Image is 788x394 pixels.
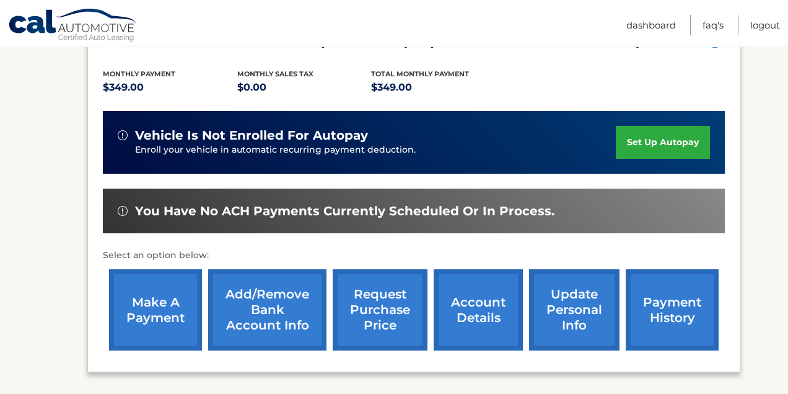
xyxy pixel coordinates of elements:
p: $349.00 [103,79,237,96]
a: account details [434,269,523,351]
a: Dashboard [626,15,676,35]
p: Select an option below: [103,248,725,263]
p: $0.00 [237,79,372,96]
img: alert-white.svg [118,206,128,216]
a: request purchase price [333,269,427,351]
span: Total Monthly Payment [371,69,469,78]
a: payment history [626,269,719,351]
a: update personal info [529,269,619,351]
span: Monthly Payment [103,69,175,78]
p: Enroll your vehicle in automatic recurring payment deduction. [135,143,616,157]
p: $349.00 [371,79,506,96]
a: Cal Automotive [8,8,138,44]
a: make a payment [109,269,202,351]
span: vehicle is not enrolled for autopay [135,128,368,143]
a: Logout [750,15,780,35]
img: alert-white.svg [118,130,128,140]
a: Add/Remove bank account info [208,269,326,351]
span: You have no ACH payments currently scheduled or in process. [135,204,554,219]
a: FAQ's [703,15,724,35]
a: set up autopay [616,126,710,159]
span: Monthly sales Tax [237,69,313,78]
